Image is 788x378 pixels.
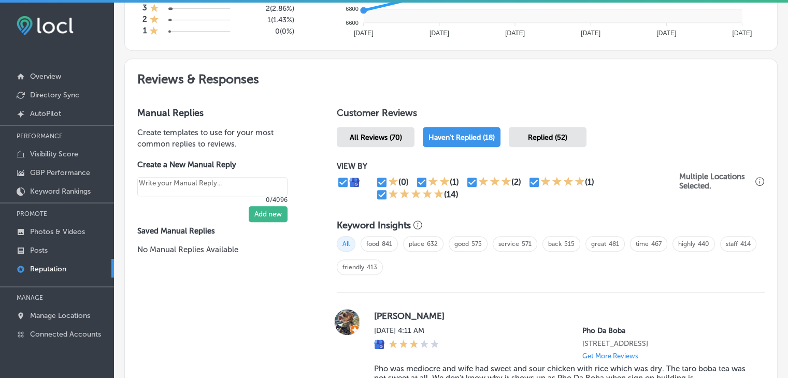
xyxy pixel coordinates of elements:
[350,133,402,142] span: All Reviews (70)
[636,240,649,248] a: time
[137,127,304,150] p: Create templates to use for your most common replies to reviews.
[245,4,294,13] h5: 2 ( 2.86% )
[337,236,355,252] span: All
[30,227,85,236] p: Photos & Videos
[17,17,25,25] img: logo_orange.svg
[591,240,606,248] a: great
[245,16,294,24] h5: 1 ( 1.43% )
[388,188,444,201] div: 5 Stars
[511,177,521,187] div: (2)
[249,206,288,222] button: Add new
[137,244,304,255] p: No Manual Replies Available
[540,176,585,188] div: 4 Stars
[125,59,777,95] h2: Reviews & Responses
[505,30,525,37] tspan: [DATE]
[582,326,748,335] p: Pho Da Boba
[528,133,567,142] span: Replied (52)
[103,60,111,68] img: tab_keywords_by_traffic_grey.svg
[39,61,93,68] div: Domain Overview
[548,240,562,248] a: back
[150,14,159,26] div: 1 Star
[27,27,114,35] div: Domain: [DOMAIN_NAME]
[29,17,51,25] div: v 4.0.25
[382,240,392,248] a: 841
[346,6,358,12] tspan: 6800
[30,168,90,177] p: GBP Performance
[651,240,662,248] a: 467
[427,240,438,248] a: 632
[337,220,411,231] h3: Keyword Insights
[388,176,398,188] div: 1 Star
[409,240,424,248] a: place
[30,246,48,255] p: Posts
[732,30,752,37] tspan: [DATE]
[374,326,439,335] label: [DATE] 4:11 AM
[498,240,519,248] a: service
[17,27,25,35] img: website_grey.svg
[114,61,175,68] div: Keywords by Traffic
[30,91,79,99] p: Directory Sync
[28,60,36,68] img: tab_domain_overview_orange.svg
[142,3,147,14] h4: 3
[137,107,304,119] h3: Manual Replies
[389,339,439,351] div: 3 Stars
[30,109,61,118] p: AutoPilot
[142,14,147,26] h4: 2
[137,196,288,203] p: 0/4096
[137,160,288,169] label: Create a New Manual Reply
[471,240,482,248] a: 575
[337,107,765,123] h1: Customer Reviews
[444,190,459,199] div: (14)
[149,26,159,37] div: 1 Star
[374,311,748,321] label: [PERSON_NAME]
[30,187,91,196] p: Keyword Rankings
[698,240,709,248] a: 440
[740,240,751,248] a: 414
[581,30,600,37] tspan: [DATE]
[428,176,450,188] div: 2 Stars
[342,264,364,271] a: friendly
[428,133,495,142] span: Haven't Replied (18)
[143,26,147,37] h4: 1
[354,30,374,37] tspan: [DATE]
[245,27,294,36] h5: 0 ( 0% )
[585,177,594,187] div: (1)
[522,240,532,248] a: 571
[137,226,304,236] label: Saved Manual Replies
[366,240,379,248] a: food
[454,240,469,248] a: good
[582,339,748,348] p: 100 Pier Park Dr Suite 115
[30,311,90,320] p: Manage Locations
[678,240,695,248] a: highly
[726,240,738,248] a: staff
[656,30,676,37] tspan: [DATE]
[609,240,619,248] a: 481
[582,352,638,360] p: Get More Reviews
[30,265,66,273] p: Reputation
[478,176,511,188] div: 3 Stars
[450,177,459,187] div: (1)
[367,264,377,271] a: 413
[337,162,679,171] p: VIEW BY
[679,172,753,191] p: Multiple Locations Selected.
[429,30,449,37] tspan: [DATE]
[346,20,358,26] tspan: 6600
[30,150,78,158] p: Visibility Score
[150,3,159,14] div: 1 Star
[564,240,575,248] a: 515
[30,72,61,81] p: Overview
[398,177,409,187] div: (0)
[137,177,288,197] textarea: Create your Quick Reply
[17,16,74,35] img: fda3e92497d09a02dc62c9cd864e3231.png
[30,330,101,339] p: Connected Accounts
